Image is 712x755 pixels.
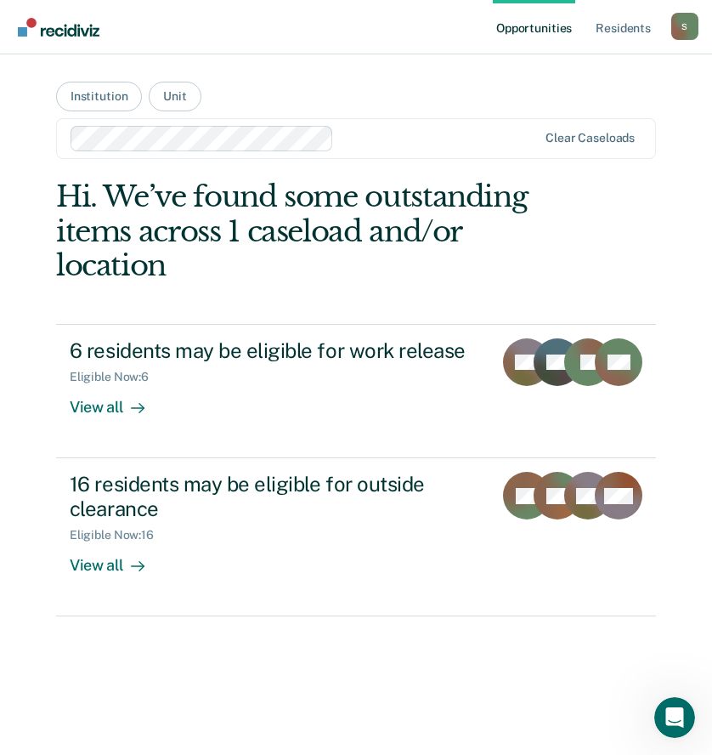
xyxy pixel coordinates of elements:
div: Eligible Now : 16 [70,528,167,542]
a: 6 residents may be eligible for work releaseEligible Now:6View all [56,324,656,458]
button: Unit [149,82,201,111]
div: Hi. We’ve found some outstanding items across 1 caseload and/or location [56,179,536,283]
div: 6 residents may be eligible for work release [70,338,479,363]
img: Recidiviz [18,18,99,37]
div: Eligible Now : 6 [70,370,162,384]
a: 16 residents may be eligible for outside clearanceEligible Now:16View all [56,458,656,616]
div: View all [70,542,165,576]
div: Clear caseloads [545,131,635,145]
div: View all [70,384,165,417]
button: Profile dropdown button [671,13,698,40]
div: S [671,13,698,40]
div: 16 residents may be eligible for outside clearance [70,472,479,521]
iframe: Intercom live chat [654,697,695,738]
button: Institution [56,82,142,111]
